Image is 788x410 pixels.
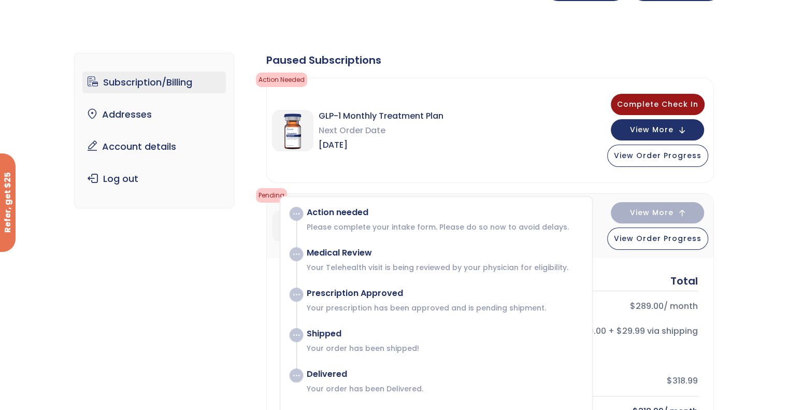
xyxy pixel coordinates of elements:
a: Subscription/Billing [82,72,226,93]
a: Log out [82,168,226,190]
p: Your order has been Delivered. [306,384,581,394]
img: GLP-1 Monthly Treatment Plan [272,110,313,151]
span: Action Needed [256,73,307,87]
a: Account details [82,136,226,158]
p: Your order has been shipped! [306,343,581,354]
div: Prescription Approved [306,288,581,299]
span: Next Order Date [319,123,443,138]
span: $ [630,300,636,312]
div: Action needed [306,207,581,218]
div: Total [670,274,698,288]
button: View Order Progress [607,145,708,167]
bdi: 289.00 [630,300,664,312]
span: pending [256,188,287,203]
p: Your prescription has been approved and is pending shipment. [306,303,581,313]
div: Shipped [306,329,581,339]
span: View More [630,209,674,216]
nav: Account pages [74,53,234,208]
p: Your Telehealth visit is being reviewed by your physician for eligibility. [306,262,581,273]
span: View Order Progress [614,150,701,161]
img: GLP-1 Monthly Treatment Plan [272,210,303,242]
span: View More [630,126,674,133]
span: GLP-1 Monthly Treatment Plan [319,109,443,123]
div: $318.99 [498,374,698,388]
span: Complete Check In [617,99,698,109]
a: Addresses [82,104,226,125]
button: Complete Check In [611,94,705,115]
span: [DATE] [319,138,443,152]
div: $289.00 + $29.99 via shipping [498,324,698,338]
p: Please complete your intake form. Please do so now to avoid delays. [306,222,581,232]
button: View More [611,119,704,140]
div: Paused Subscriptions [266,53,714,67]
button: View Order Progress [607,228,708,250]
span: View Order Progress [614,233,701,244]
div: Delivered [306,369,581,379]
button: View More [611,202,704,223]
div: Medical Review [306,248,581,258]
div: / month [498,299,698,314]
